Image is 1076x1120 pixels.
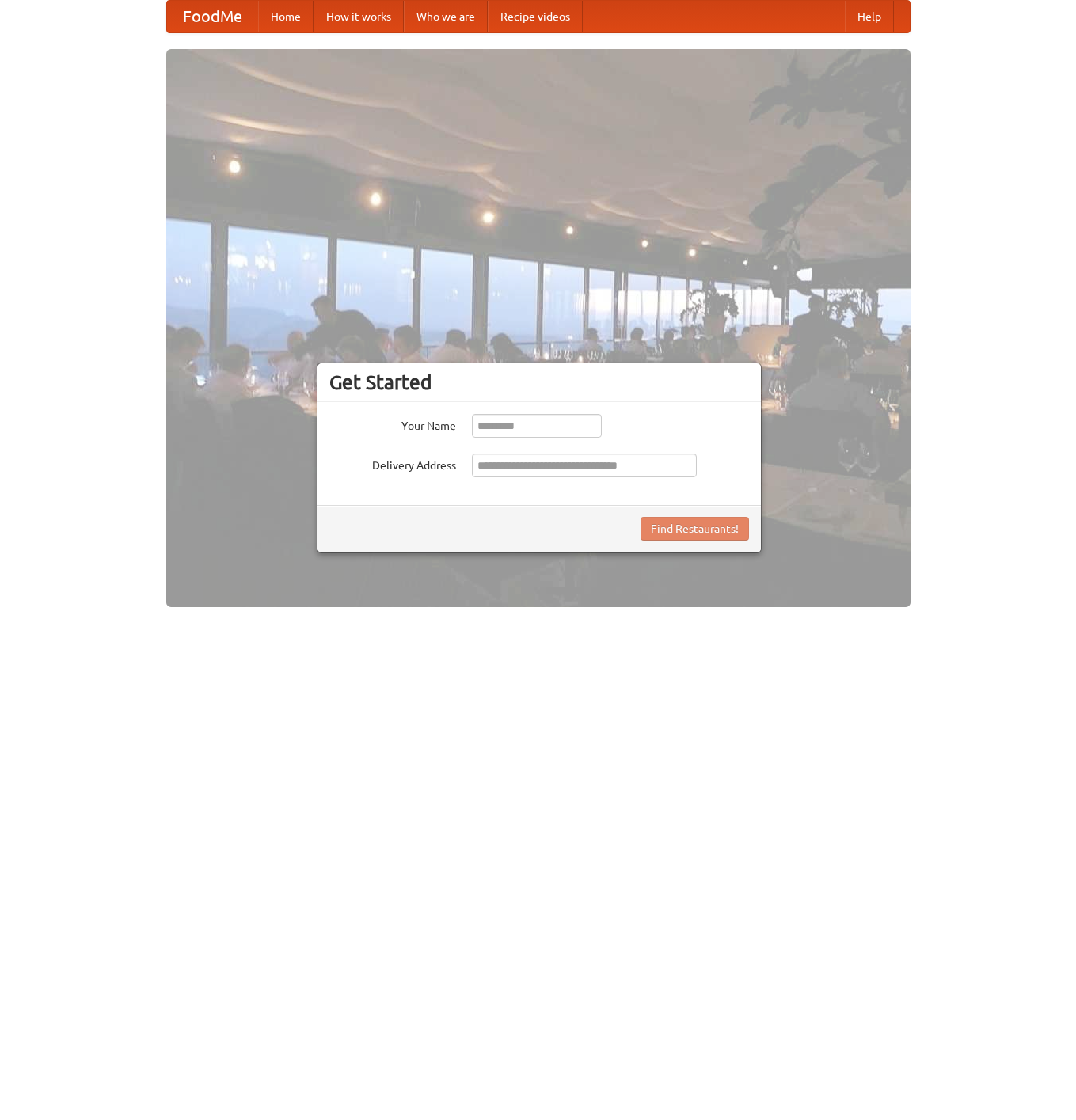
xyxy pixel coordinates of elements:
[329,414,456,434] label: Your Name
[845,1,894,32] a: Help
[167,1,258,32] a: FoodMe
[488,1,583,32] a: Recipe videos
[314,1,404,32] a: How it works
[258,1,314,32] a: Home
[404,1,488,32] a: Who we are
[329,454,456,473] label: Delivery Address
[641,517,749,541] button: Find Restaurants!
[329,370,749,394] h3: Get Started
